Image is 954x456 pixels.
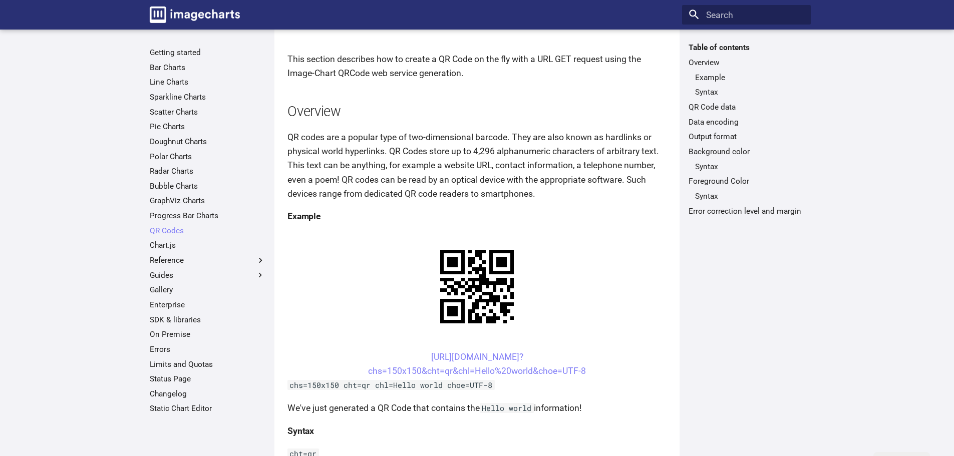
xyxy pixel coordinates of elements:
[287,102,667,122] h2: Overview
[150,403,265,413] a: Static Chart Editor
[150,122,265,132] a: Pie Charts
[150,7,240,23] img: logo
[287,424,667,438] h4: Syntax
[150,389,265,399] a: Changelog
[682,43,811,53] label: Table of contents
[150,181,265,191] a: Bubble Charts
[150,48,265,58] a: Getting started
[150,63,265,73] a: Bar Charts
[150,92,265,102] a: Sparkline Charts
[689,191,804,201] nav: Foreground Color
[695,162,804,172] a: Syntax
[480,403,534,413] code: Hello world
[150,255,265,265] label: Reference
[368,352,586,376] a: [URL][DOMAIN_NAME]?chs=150x150&cht=qr&chl=Hello%20world&choe=UTF-8
[150,211,265,221] a: Progress Bar Charts
[682,43,811,216] nav: Table of contents
[695,73,804,83] a: Example
[150,240,265,250] a: Chart.js
[150,166,265,176] a: Radar Charts
[287,52,667,80] p: This section describes how to create a QR Code on the fly with a URL GET request using the Image-...
[287,209,667,223] h4: Example
[689,117,804,127] a: Data encoding
[689,176,804,186] a: Foreground Color
[145,2,244,27] a: Image-Charts documentation
[150,374,265,384] a: Status Page
[150,77,265,87] a: Line Charts
[689,132,804,142] a: Output format
[689,162,804,172] nav: Background color
[689,102,804,112] a: QR Code data
[423,232,531,341] img: chart
[150,285,265,295] a: Gallery
[695,87,804,97] a: Syntax
[287,401,667,415] p: We've just generated a QR Code that contains the information!
[682,5,811,25] input: Search
[695,191,804,201] a: Syntax
[287,380,495,390] code: chs=150x150 cht=qr chl=Hello world choe=UTF-8
[150,270,265,280] label: Guides
[150,344,265,354] a: Errors
[150,329,265,339] a: On Premise
[150,152,265,162] a: Polar Charts
[150,137,265,147] a: Doughnut Charts
[150,107,265,117] a: Scatter Charts
[150,315,265,325] a: SDK & libraries
[689,58,804,68] a: Overview
[150,226,265,236] a: QR Codes
[150,196,265,206] a: GraphViz Charts
[150,300,265,310] a: Enterprise
[689,206,804,216] a: Error correction level and margin
[287,130,667,201] p: QR codes are a popular type of two-dimensional barcode. They are also known as hardlinks or physi...
[150,359,265,369] a: Limits and Quotas
[689,73,804,98] nav: Overview
[689,147,804,157] a: Background color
